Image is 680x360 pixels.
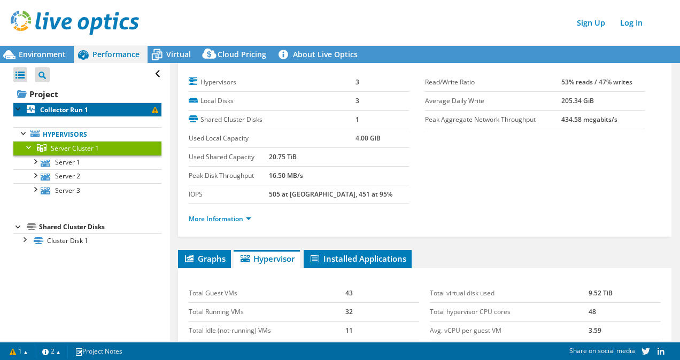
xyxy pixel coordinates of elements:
a: Cluster Disk 1 [13,233,161,247]
td: Avg. provisioned memory per guest VM [430,340,588,359]
td: Total vCPU [189,340,345,359]
a: Log In [615,15,648,30]
div: Shared Cluster Disks [39,221,161,233]
b: 505 at [GEOGRAPHIC_DATA], 451 at 95% [269,190,392,199]
a: Server 3 [13,183,161,197]
img: live_optics_svg.svg [11,11,139,35]
b: 16.50 MB/s [269,171,303,180]
b: 434.58 megabits/s [561,115,617,124]
span: Virtual [166,49,191,59]
label: Peak Aggregate Network Throughput [425,114,561,125]
a: Server Cluster 1 [13,141,161,155]
b: Collector Run 1 [40,105,88,114]
label: Hypervisors [189,77,356,88]
td: Total Idle (not-running) VMs [189,322,345,340]
a: More Information [189,214,251,223]
td: Avg. vCPU per guest VM [430,322,588,340]
td: 43 [345,284,419,303]
a: Sign Up [571,15,611,30]
b: 20.75 TiB [269,152,297,161]
a: Hypervisors [13,127,161,141]
label: Local Disks [189,96,356,106]
a: Collector Run 1 [13,103,161,116]
a: Server 2 [13,169,161,183]
span: Server Cluster 1 [51,144,99,153]
span: Environment [19,49,66,59]
span: Cloud Pricing [218,49,266,59]
label: Read/Write Ratio [425,77,561,88]
a: Project [13,85,161,103]
b: 4.00 GiB [356,134,381,143]
b: 1 [356,115,359,124]
td: 115 [345,340,419,359]
b: 3 [356,77,359,87]
a: 1 [2,345,35,358]
td: 11 [345,322,419,340]
label: Used Shared Capacity [189,152,269,162]
label: IOPS [189,189,269,200]
a: 2 [35,345,68,358]
label: Shared Cluster Disks [189,114,356,125]
b: 205.34 GiB [561,96,594,105]
a: Server 1 [13,155,161,169]
a: About Live Optics [274,46,366,63]
span: Graphs [183,253,226,264]
span: Performance [92,49,140,59]
span: Share on social media [569,346,635,355]
span: Hypervisor [239,253,295,264]
a: Project Notes [67,345,130,358]
td: Total Running VMs [189,303,345,322]
label: Used Local Capacity [189,133,356,144]
b: 3 [356,96,359,105]
td: Total Guest VMs [189,284,345,303]
label: Peak Disk Throughput [189,170,269,181]
td: 3.59 [589,322,661,340]
td: 9.52 TiB [589,284,661,303]
td: 9.17 GiB [589,340,661,359]
td: Total hypervisor CPU cores [430,303,588,322]
td: Total virtual disk used [430,284,588,303]
span: Installed Applications [309,253,406,264]
label: Average Daily Write [425,96,561,106]
td: 32 [345,303,419,322]
b: 53% reads / 47% writes [561,77,632,87]
td: 48 [589,303,661,322]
